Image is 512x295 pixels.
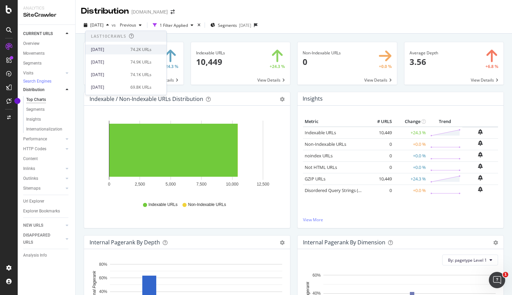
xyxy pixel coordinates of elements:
[305,187,380,193] a: Disordered Query Strings (duplicates)
[478,187,483,192] div: bell-plus
[23,70,64,77] a: Visits
[303,239,385,246] div: Internal Pagerank By Dimension
[130,72,151,78] div: 74.1K URLs
[448,257,487,263] span: By: pagetype Level 1
[23,86,64,93] a: Distribution
[366,138,394,150] td: 0
[23,222,43,229] div: NEW URLS
[26,106,70,113] a: Segments
[23,50,45,57] div: Movements
[23,185,64,192] a: Sitemaps
[257,182,269,187] text: 12,500
[23,11,70,19] div: SiteCrawler
[23,175,64,182] a: Outlinks
[218,22,237,28] span: Segments
[130,59,151,65] div: 74.9K URLs
[23,208,70,215] a: Explorer Bookmarks
[165,182,176,187] text: 5,000
[23,198,44,205] div: Url Explorer
[23,175,38,182] div: Outlinks
[366,150,394,161] td: 0
[90,96,203,102] div: Indexable / Non-Indexable URLs Distribution
[135,182,145,187] text: 2,500
[489,272,505,288] iframe: Intercom live chat
[305,176,325,182] a: GZIP URLs
[23,30,53,37] div: CURRENT URLS
[26,106,45,113] div: Segments
[394,185,428,196] td: +0.0 %
[478,152,483,157] div: bell-plus
[478,140,483,146] div: bell-plus
[91,59,126,65] div: [DATE]
[23,40,39,47] div: Overview
[81,5,129,17] div: Distribution
[366,173,394,185] td: 10,449
[305,141,346,147] a: Non-Indexable URLs
[26,96,46,103] div: Top Charts
[394,127,428,139] td: +24.3 %
[23,136,47,143] div: Performance
[303,117,366,127] th: Metric
[503,272,508,277] span: 1
[23,252,47,259] div: Analysis Info
[493,240,498,245] div: gear
[112,22,117,28] span: vs
[23,50,70,57] a: Movements
[23,79,51,84] div: Search Engines
[196,182,207,187] text: 7,500
[90,239,160,246] div: Internal Pagerank by Depth
[130,84,151,90] div: 69.8K URLs
[188,202,226,208] span: Non-Indexable URLs
[23,30,64,37] a: CURRENT URLS
[23,208,60,215] div: Explorer Bookmarks
[23,165,35,172] div: Inlinks
[394,173,428,185] td: +24.3 %
[23,145,46,153] div: HTTP Codes
[23,222,64,229] a: NEW URLS
[23,232,64,246] a: DISAPPEARED URLS
[394,117,428,127] th: Change
[171,10,175,14] div: arrow-right-arrow-left
[108,182,110,187] text: 0
[23,78,58,85] a: Search Engines
[148,202,177,208] span: Indexable URLs
[366,117,394,127] th: # URLS
[117,22,136,28] span: Previous
[90,117,282,195] svg: A chart.
[303,94,323,103] h4: Insights
[14,98,20,104] div: Tooltip anchor
[23,145,64,153] a: HTTP Codes
[428,117,462,127] th: Trend
[99,276,107,280] text: 60%
[23,40,70,47] a: Overview
[23,70,33,77] div: Visits
[90,22,103,28] span: 2025 May. 30th
[196,22,202,29] div: times
[99,262,107,267] text: 80%
[26,126,70,133] a: Internationalization
[394,138,428,150] td: +0.0 %
[23,232,58,246] div: DISAPPEARED URLS
[366,185,394,196] td: 0
[313,273,321,278] text: 60%
[99,289,107,294] text: 40%
[26,126,62,133] div: Internationalization
[478,163,483,169] div: bell-plus
[23,5,70,11] div: Analytics
[26,96,70,103] a: Top Charts
[81,20,112,31] button: [DATE]
[23,86,45,93] div: Distribution
[26,116,41,123] div: Insights
[280,97,285,102] div: gear
[366,161,394,173] td: 0
[23,155,38,162] div: Content
[208,20,254,31] button: Segments[DATE]
[23,60,42,67] div: Segments
[23,252,70,259] a: Analysis Info
[442,255,498,265] button: By: pagetype Level 1
[23,136,64,143] a: Performance
[305,129,336,136] a: Indexable URLs
[91,72,126,78] div: [DATE]
[26,116,70,123] a: Insights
